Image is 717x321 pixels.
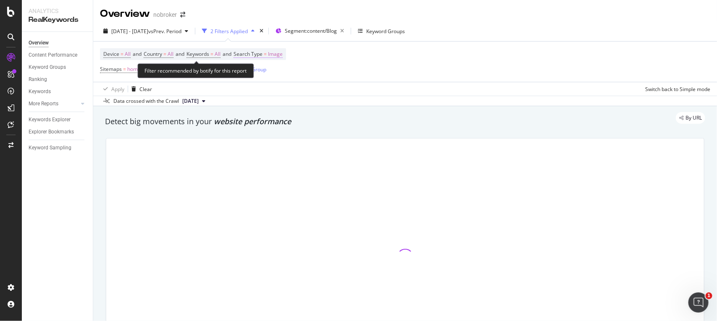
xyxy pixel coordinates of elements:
[685,115,702,120] span: By URL
[29,115,71,124] div: Keywords Explorer
[127,63,172,75] span: home-loan-tips.xml
[285,27,337,34] span: Segment: content/Blog
[148,28,181,35] span: vs Prev. Period
[272,24,347,38] button: Segment:content/Blog
[186,50,209,57] span: Keywords
[676,112,705,124] div: legacy label
[264,50,267,57] span: =
[138,63,254,78] div: Filter recommended by botify for this report
[366,28,405,35] div: Keyword Groups
[111,28,148,35] span: [DATE] - [DATE]
[258,27,265,35] div: times
[100,82,124,96] button: Apply
[29,128,74,136] div: Explorer Bookmarks
[29,144,87,152] a: Keyword Sampling
[199,24,258,38] button: 2 Filters Applied
[179,96,209,106] button: [DATE]
[153,10,177,19] div: nobroker
[100,24,192,38] button: [DATE] - [DATE]vsPrev. Period
[29,63,87,72] a: Keyword Groups
[688,292,709,313] iframe: Intercom live chat
[29,99,79,108] a: More Reports
[176,50,184,57] span: and
[29,99,58,108] div: More Reports
[29,39,87,47] a: Overview
[29,115,87,124] a: Keywords Explorer
[100,65,122,73] span: Sitemaps
[29,87,51,96] div: Keywords
[139,86,152,93] div: Clear
[163,50,166,57] span: =
[128,82,152,96] button: Clear
[144,50,162,57] span: Country
[706,292,712,299] span: 1
[29,75,47,84] div: Ranking
[355,24,408,38] button: Keyword Groups
[29,128,87,136] a: Explorer Bookmarks
[210,28,248,35] div: 2 Filters Applied
[113,97,179,105] div: Data crossed with the Crawl
[180,12,185,18] div: arrow-right-arrow-left
[642,82,710,96] button: Switch back to Simple mode
[29,144,71,152] div: Keyword Sampling
[100,7,150,21] div: Overview
[645,86,710,93] div: Switch back to Simple mode
[29,51,87,60] a: Content Performance
[215,48,221,60] span: All
[29,63,66,72] div: Keyword Groups
[234,50,263,57] span: Search Type
[29,7,86,15] div: Analytics
[29,87,87,96] a: Keywords
[182,97,199,105] span: 2025 Sep. 1st
[125,48,131,60] span: All
[133,50,142,57] span: and
[268,48,283,60] span: Image
[103,50,119,57] span: Device
[111,86,124,93] div: Apply
[121,50,123,57] span: =
[223,50,231,57] span: and
[168,48,173,60] span: All
[210,50,213,57] span: =
[29,39,49,47] div: Overview
[29,75,87,84] a: Ranking
[123,65,126,73] span: =
[29,51,77,60] div: Content Performance
[29,15,86,25] div: RealKeywords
